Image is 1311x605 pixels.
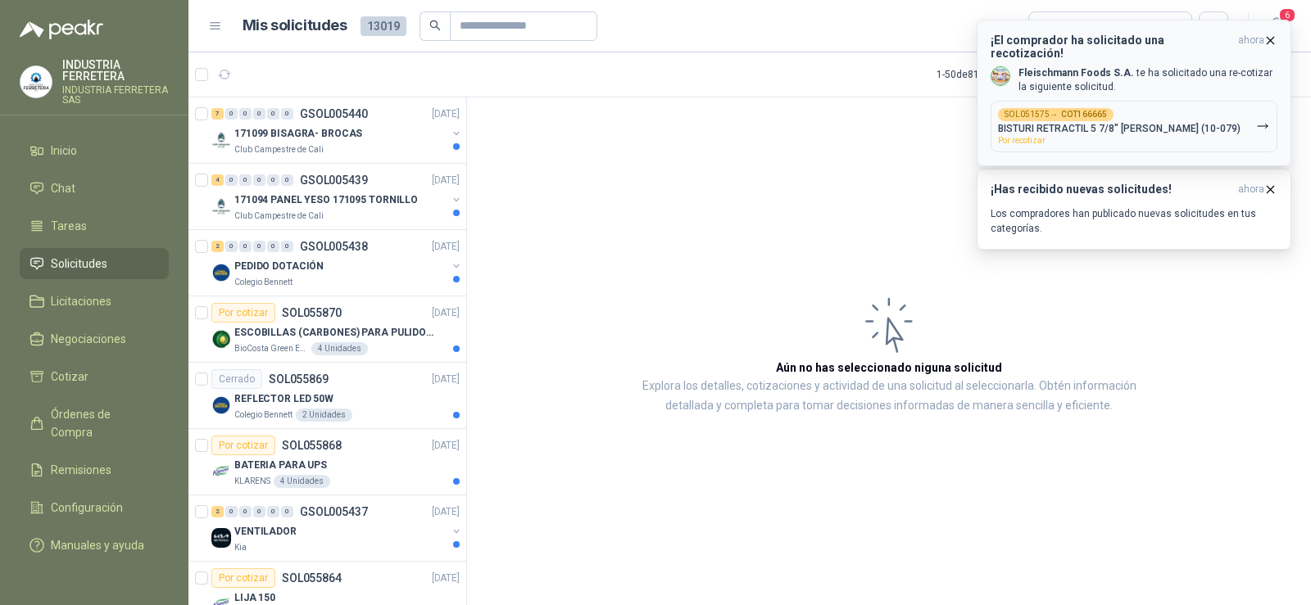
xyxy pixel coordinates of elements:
[20,454,169,485] a: Remisiones
[211,568,275,588] div: Por cotizar
[20,173,169,204] a: Chat
[281,241,293,252] div: 0
[432,173,460,188] p: [DATE]
[20,286,169,317] a: Licitaciones
[51,368,88,386] span: Cotizar
[296,409,352,422] div: 2 Unidades
[234,192,418,208] p: 171094 PANEL YESO 171095 TORNILLO
[300,506,368,517] p: GSOL005437
[234,210,324,223] p: Club Campestre de Cali
[432,438,460,454] p: [DATE]
[998,108,1114,121] div: SOL051575 →
[211,329,231,349] img: Company Logo
[20,323,169,354] a: Negociaciones
[211,502,463,554] a: 2 0 0 0 0 0 GSOL005437[DATE] Company LogoVENTILADORKia
[311,342,368,355] div: 4 Unidades
[20,135,169,166] a: Inicio
[282,440,342,451] p: SOL055868
[429,20,441,31] span: search
[300,174,368,186] p: GSOL005439
[1238,34,1264,60] span: ahora
[225,506,238,517] div: 0
[234,541,247,554] p: Kia
[51,292,111,310] span: Licitaciones
[1018,67,1134,79] b: Fleischmann Foods S.A.
[225,108,238,120] div: 0
[267,174,279,186] div: 0
[281,506,293,517] div: 0
[211,263,231,282] img: Company Logo
[253,174,265,186] div: 0
[234,391,333,407] p: REFLECTOR LED 50W
[234,342,308,355] p: BioCosta Green Energy S.A.S
[234,276,293,289] p: Colegio Bennett
[211,196,231,216] img: Company Logo
[432,571,460,586] p: [DATE]
[51,330,126,348] span: Negociaciones
[361,16,406,36] span: 13019
[281,108,293,120] div: 0
[211,174,224,186] div: 4
[234,458,327,473] p: BATERIA PARA UPS
[211,528,231,548] img: Company Logo
[1018,66,1277,94] p: te ha solicitado una re-cotizar la siguiente solicitud.
[1278,7,1296,23] span: 6
[239,108,252,120] div: 0
[188,363,466,429] a: CerradoSOL055869[DATE] Company LogoREFLECTOR LED 50WColegio Bennett2 Unidades
[282,572,342,584] p: SOL055864
[937,61,1043,88] div: 1 - 50 de 8137
[211,130,231,150] img: Company Logo
[211,104,463,156] a: 7 0 0 0 0 0 GSOL005440[DATE] Company Logo171099 BISAGRA- BROCASClub Campestre de Cali
[274,475,330,488] div: 4 Unidades
[188,429,466,495] a: Por cotizarSOL055868[DATE] Company LogoBATERIA PARA UPSKLARENS4 Unidades
[282,307,342,318] p: SOL055870
[281,174,293,186] div: 0
[239,174,252,186] div: 0
[20,210,169,242] a: Tareas
[253,506,265,517] div: 0
[432,504,460,520] p: [DATE]
[991,67,1009,85] img: Company Logo
[234,475,270,488] p: KLARENS
[211,506,224,517] div: 2
[211,108,224,120] div: 7
[1039,17,1073,35] div: Todas
[20,20,103,39] img: Logo peakr
[300,108,368,120] p: GSOL005440
[51,499,123,517] span: Configuración
[20,66,52,97] img: Company Logo
[211,369,262,389] div: Cerrado
[20,492,169,523] a: Configuración
[211,303,275,323] div: Por cotizar
[51,536,144,554] span: Manuales y ayuda
[432,239,460,255] p: [DATE]
[51,255,107,273] span: Solicitudes
[211,395,231,415] img: Company Logo
[776,359,1002,377] h3: Aún no has seleccionado niguna solicitud
[234,409,293,422] p: Colegio Bennett
[991,206,1277,236] p: Los compradores han publicado nuevas solicitudes en tus categorías.
[977,169,1291,250] button: ¡Has recibido nuevas solicitudes!ahora Los compradores han publicado nuevas solicitudes en tus ca...
[234,524,297,540] p: VENTILADOR
[432,372,460,387] p: [DATE]
[234,143,324,156] p: Club Campestre de Cali
[1262,11,1291,41] button: 6
[998,123,1241,134] p: BISTURI RETRACTIL 5 7/8" [PERSON_NAME] (10-079)
[998,136,1046,145] span: Por recotizar
[211,462,231,481] img: Company Logo
[188,296,466,363] a: Por cotizarSOL055870[DATE] Company LogoESCOBILLAS (CARBONES) PARA PULIDORA DEWALTBioCosta Green E...
[225,174,238,186] div: 0
[62,85,169,105] p: INDUSTRIA FERRETERA SAS
[991,183,1232,196] h3: ¡Has recibido nuevas solicitudes!
[51,217,87,235] span: Tareas
[211,436,275,455] div: Por cotizar
[239,241,252,252] div: 0
[62,59,169,82] p: INDUSTRIA FERRETERA
[991,101,1277,152] button: SOL051575→COT166665BISTURI RETRACTIL 5 7/8" [PERSON_NAME] (10-079)Por recotizar
[211,237,463,289] a: 2 0 0 0 0 0 GSOL005438[DATE] Company LogoPEDIDO DOTACIÓNColegio Bennett
[253,108,265,120] div: 0
[225,241,238,252] div: 0
[51,179,75,197] span: Chat
[239,506,252,517] div: 0
[20,361,169,392] a: Cotizar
